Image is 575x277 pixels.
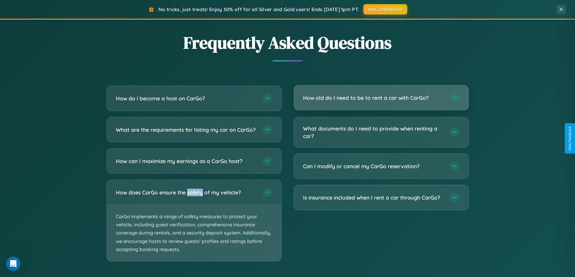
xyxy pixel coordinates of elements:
h3: How can I maximize my earnings as a CarGo host? [116,157,257,165]
button: HALLOWEEN30 [363,4,407,14]
iframe: Intercom live chat [6,257,21,271]
h3: How old do I need to be to rent a car with CarGo? [303,94,444,102]
span: No tricks, just treats! Enjoy 30% off for all Silver and Gold users! Ends [DATE] 1pm PT. [158,6,359,12]
p: CarGo implements a range of safety measures to protect your vehicle, including guest verification... [107,205,281,261]
div: Give Feedback [568,126,572,151]
h3: What are the requirements for listing my car on CarGo? [116,126,257,134]
h3: How does CarGo ensure the safety of my vehicle? [116,189,257,196]
h2: Frequently Asked Questions [107,31,469,54]
h3: How do I become a host on CarGo? [116,95,257,102]
h3: Is insurance included when I rent a car through CarGo? [303,194,444,201]
h3: Can I modify or cancel my CarGo reservation? [303,162,444,170]
h3: What documents do I need to provide when renting a car? [303,125,444,140]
